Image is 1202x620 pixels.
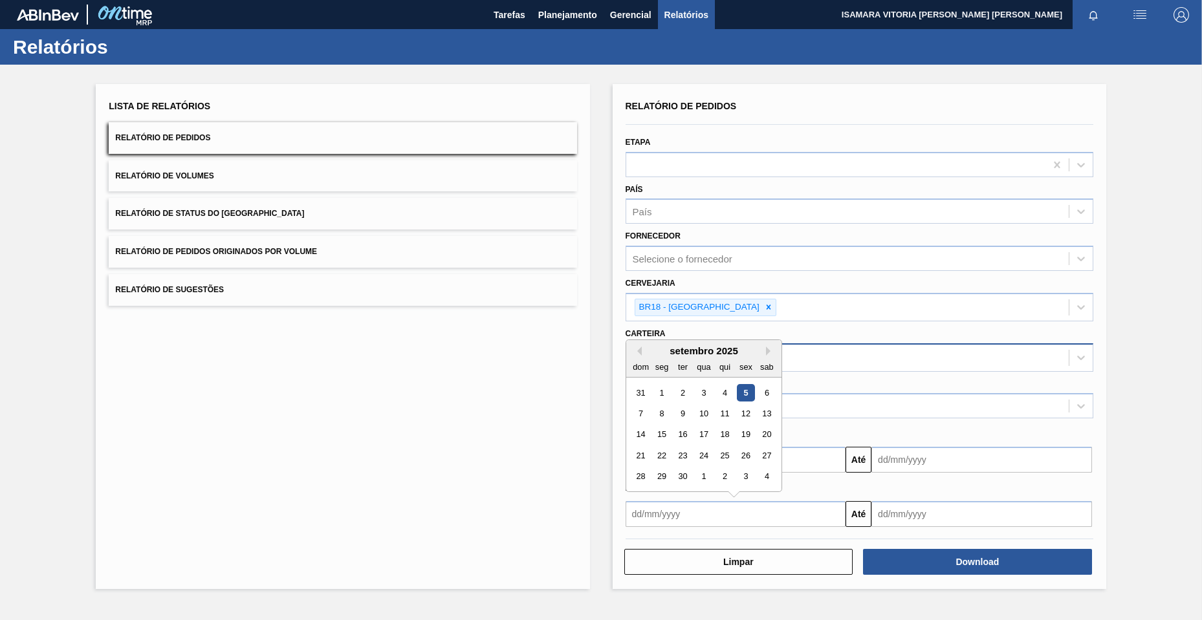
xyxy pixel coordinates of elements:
div: Choose segunda-feira, 22 de setembro de 2025 [653,447,670,464]
div: Choose sábado, 13 de setembro de 2025 [758,405,775,422]
img: Logout [1174,7,1189,23]
div: Choose quarta-feira, 17 de setembro de 2025 [695,425,712,443]
div: Selecione o fornecedor [633,253,732,264]
div: Choose quarta-feira, 3 de setembro de 2025 [695,383,712,401]
span: Gerencial [610,7,651,23]
label: Carteira [626,329,666,338]
div: Choose sábado, 27 de setembro de 2025 [758,447,775,464]
div: País [633,206,652,217]
span: Planejamento [538,7,597,23]
button: Relatório de Pedidos [109,122,576,154]
div: Choose segunda-feira, 8 de setembro de 2025 [653,405,670,422]
label: Fornecedor [626,231,681,241]
div: Choose sábado, 6 de setembro de 2025 [758,383,775,401]
div: Choose domingo, 31 de agosto de 2025 [632,383,650,401]
input: dd/mm/yyyy [626,501,846,527]
div: Choose domingo, 7 de setembro de 2025 [632,405,650,422]
div: Choose quinta-feira, 4 de setembro de 2025 [716,383,733,401]
span: Tarefas [494,7,525,23]
button: Até [846,447,871,473]
button: Relatório de Status do [GEOGRAPHIC_DATA] [109,198,576,230]
div: Choose domingo, 21 de setembro de 2025 [632,447,650,464]
div: Choose terça-feira, 16 de setembro de 2025 [673,425,691,443]
div: Choose sábado, 20 de setembro de 2025 [758,425,775,443]
button: Download [863,549,1092,575]
div: Choose sexta-feira, 12 de setembro de 2025 [737,405,754,422]
div: sab [758,358,775,376]
span: Relatório de Pedidos Originados por Volume [115,247,317,256]
h1: Relatórios [13,39,243,54]
span: Relatório de Volumes [115,171,213,180]
span: Relatórios [664,7,708,23]
div: Choose terça-feira, 30 de setembro de 2025 [673,467,691,485]
div: Choose domingo, 14 de setembro de 2025 [632,425,650,443]
span: Relatório de Pedidos [115,133,210,142]
button: Next Month [766,347,775,356]
span: Relatório de Pedidos [626,101,737,111]
div: Choose quinta-feira, 18 de setembro de 2025 [716,425,733,443]
div: Choose domingo, 28 de setembro de 2025 [632,467,650,485]
div: BR18 - [GEOGRAPHIC_DATA] [635,299,761,315]
div: qua [695,358,712,376]
div: Choose sexta-feira, 5 de setembro de 2025 [737,383,754,401]
div: Choose quinta-feira, 11 de setembro de 2025 [716,405,733,422]
button: Notificações [1073,6,1114,24]
div: Choose quarta-feira, 24 de setembro de 2025 [695,447,712,464]
div: seg [653,358,670,376]
label: Etapa [626,138,651,147]
div: Choose quinta-feira, 25 de setembro de 2025 [716,447,733,464]
div: setembro 2025 [626,345,781,356]
div: qui [716,358,733,376]
span: Lista de Relatórios [109,101,210,111]
div: Choose sábado, 4 de outubro de 2025 [758,467,775,485]
div: Choose sexta-feira, 19 de setembro de 2025 [737,425,754,443]
img: TNhmsLtSVTkK8tSr43FrP2fwEKptu5GPRR3wAAAABJRU5ErkJggg== [17,9,79,21]
div: Choose segunda-feira, 1 de setembro de 2025 [653,383,670,401]
button: Relatório de Volumes [109,160,576,192]
div: Choose segunda-feira, 15 de setembro de 2025 [653,425,670,443]
div: Choose terça-feira, 23 de setembro de 2025 [673,447,691,464]
img: userActions [1132,7,1148,23]
span: Relatório de Sugestões [115,285,224,294]
div: Choose sexta-feira, 26 de setembro de 2025 [737,447,754,464]
div: Choose sexta-feira, 3 de outubro de 2025 [737,467,754,485]
div: Choose terça-feira, 2 de setembro de 2025 [673,383,691,401]
div: Choose segunda-feira, 29 de setembro de 2025 [653,467,670,485]
div: month 2025-09 [630,382,777,487]
button: Previous Month [633,347,642,356]
button: Limpar [624,549,853,575]
div: dom [632,358,650,376]
div: Choose quinta-feira, 2 de outubro de 2025 [716,467,733,485]
label: Cervejaria [626,279,675,288]
div: ter [673,358,691,376]
input: dd/mm/yyyy [871,501,1092,527]
label: País [626,185,643,194]
input: dd/mm/yyyy [871,447,1092,473]
div: Choose terça-feira, 9 de setembro de 2025 [673,405,691,422]
span: Relatório de Status do [GEOGRAPHIC_DATA] [115,209,304,218]
button: Relatório de Pedidos Originados por Volume [109,236,576,268]
button: Relatório de Sugestões [109,274,576,306]
div: Choose quarta-feira, 10 de setembro de 2025 [695,405,712,422]
button: Até [846,501,871,527]
div: Choose quarta-feira, 1 de outubro de 2025 [695,467,712,485]
div: sex [737,358,754,376]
